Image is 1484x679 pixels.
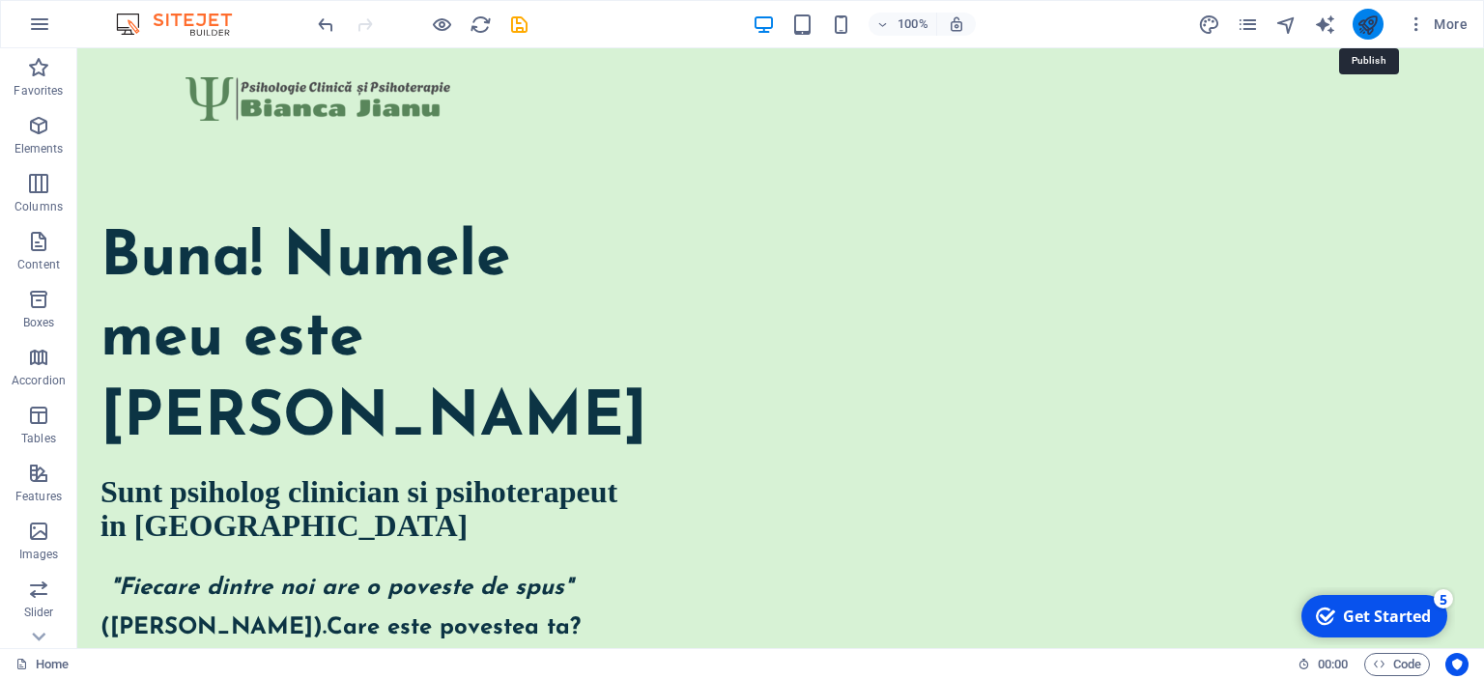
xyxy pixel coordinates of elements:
i: Undo: Change text (Ctrl+Z) [315,14,337,36]
p: Content [17,257,60,272]
button: pages [1237,13,1260,36]
i: On resize automatically adjust zoom level to fit chosen device. [948,15,965,33]
button: text_generator [1314,13,1337,36]
button: save [507,13,530,36]
img: Editor Logo [111,13,256,36]
p: Elements [14,141,64,156]
i: Reload page [470,14,492,36]
button: 100% [869,13,937,36]
p: Tables [21,431,56,446]
h6: Session time [1298,653,1349,676]
button: Code [1364,653,1430,676]
div: Get Started [52,18,140,40]
button: Click here to leave preview mode and continue editing [430,13,453,36]
p: Slider [24,605,54,620]
i: Pages (Ctrl+Alt+S) [1237,14,1259,36]
p: Accordion [12,373,66,388]
i: Design (Ctrl+Alt+Y) [1198,14,1220,36]
p: Images [19,547,59,562]
p: Favorites [14,83,63,99]
button: publish [1353,9,1384,40]
p: Features [15,489,62,504]
i: Save (Ctrl+S) [508,14,530,36]
span: More [1407,14,1468,34]
button: reload [469,13,492,36]
div: ​ [23,148,570,412]
div: 5 [143,2,162,21]
p: Columns [14,199,63,214]
button: More [1399,9,1475,40]
div: Get Started 5 items remaining, 0% complete [11,8,157,50]
span: 00 00 [1318,653,1348,676]
p: Boxes [23,315,55,330]
h6: 100% [898,13,928,36]
a: Click to cancel selection. Double-click to open Pages [15,653,69,676]
span: : [1331,657,1334,671]
button: design [1198,13,1221,36]
button: navigator [1275,13,1298,36]
button: Usercentrics [1445,653,1469,676]
button: undo [314,13,337,36]
span: Code [1373,653,1421,676]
